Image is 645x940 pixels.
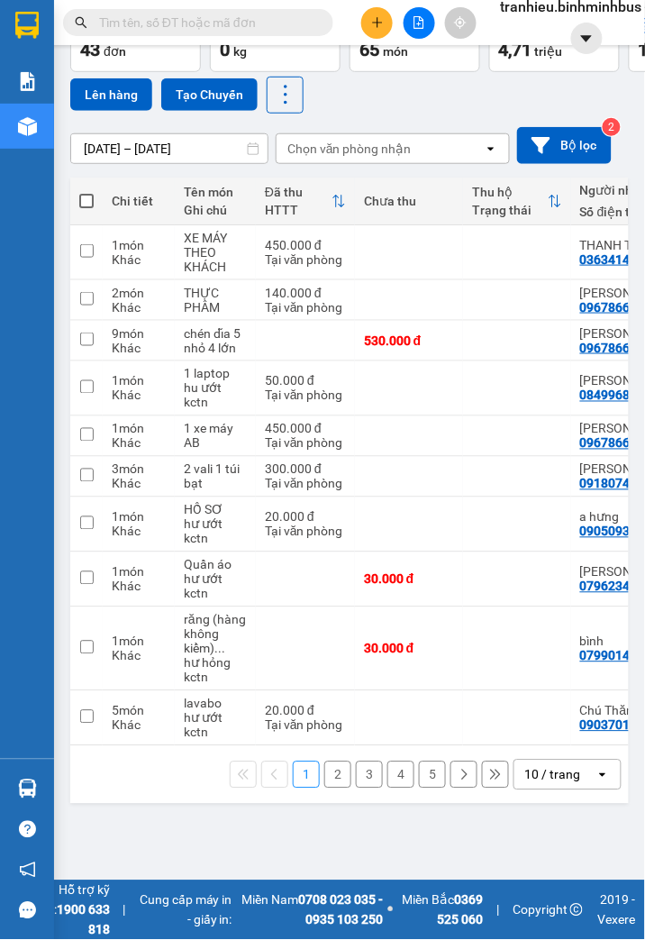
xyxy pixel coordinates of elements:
[265,436,346,451] div: Tại văn phòng
[265,252,346,267] div: Tại văn phòng
[112,238,166,252] div: 1 món
[184,462,247,491] div: 2 vali 1 túi bạt
[15,12,39,39] img: logo-vxr
[578,31,595,47] span: caret-down
[463,178,571,225] th: Toggle SortBy
[517,127,612,164] button: Bộ lọc
[287,140,412,158] div: Chọn văn phòng nhận
[112,326,166,341] div: 9 món
[214,642,225,656] span: ...
[265,300,346,315] div: Tại văn phòng
[123,900,126,920] span: |
[361,7,393,39] button: plus
[484,141,498,156] svg: open
[184,367,247,381] div: 1 laptop
[364,572,454,587] div: 30.000 đ
[265,374,346,388] div: 50.000 đ
[445,7,477,39] button: aim
[603,118,621,136] sup: 2
[397,890,483,930] span: Miền Bắc
[595,768,610,782] svg: open
[265,203,332,217] div: HTTT
[265,185,332,199] div: Đã thu
[472,203,548,217] div: Trạng thái
[387,762,414,789] button: 4
[525,766,581,784] div: 10 / trang
[112,525,166,539] div: Khác
[413,16,425,29] span: file-add
[265,422,346,436] div: 450.000 đ
[112,422,166,436] div: 1 món
[184,558,247,572] div: Quần áo
[184,381,247,410] div: hu ướt kctn
[112,194,166,208] div: Chi tiết
[112,649,166,663] div: Khác
[220,39,230,60] span: 0
[293,762,320,789] button: 1
[57,903,110,937] strong: 1900 633 818
[18,117,37,136] img: warehouse-icon
[499,39,532,60] span: 4,71
[383,44,408,59] span: món
[184,572,247,601] div: hư ướt kctn
[184,613,247,656] div: răng (hàng không kiểm) KCTN
[184,503,247,517] div: HỒ SƠ
[571,23,603,54] button: caret-down
[265,388,346,403] div: Tại văn phòng
[112,286,166,300] div: 2 món
[112,477,166,491] div: Khác
[256,178,355,225] th: Toggle SortBy
[265,286,346,300] div: 140.000 đ
[265,462,346,477] div: 300.000 đ
[112,580,166,594] div: Khác
[233,44,247,59] span: kg
[184,286,247,315] div: THỰC PHÂM
[80,39,100,60] span: 43
[104,44,126,59] span: đơn
[19,821,36,838] span: question-circle
[75,16,87,29] span: search
[404,7,435,39] button: file-add
[371,16,384,29] span: plus
[364,194,454,208] div: Chưa thu
[184,422,247,451] div: 1 xe máy AB
[265,704,346,718] div: 20.000 đ
[265,525,346,539] div: Tại văn phòng
[112,510,166,525] div: 1 món
[70,78,152,111] button: Lên hàng
[161,78,258,111] button: Tạo Chuyến
[265,238,346,252] div: 450.000 đ
[265,477,346,491] div: Tại văn phòng
[184,231,247,274] div: XE MÁY THEO KHÁCH
[19,862,36,879] span: notification
[140,890,232,930] span: Cung cấp máy in - giấy in:
[472,185,548,199] div: Thu hộ
[184,203,247,217] div: Ghi chú
[496,900,499,920] span: |
[184,517,247,546] div: hư ướt kctn
[265,718,346,733] div: Tại văn phòng
[570,904,583,917] span: copyright
[112,704,166,718] div: 5 món
[364,333,454,348] div: 530.000 đ
[184,711,247,740] div: hư ướt kctn
[364,642,454,656] div: 30.000 đ
[237,890,384,930] span: Miền Nam
[112,634,166,649] div: 1 món
[184,697,247,711] div: lavabo
[112,436,166,451] div: Khác
[324,762,351,789] button: 2
[298,893,383,927] strong: 0708 023 035 - 0935 103 250
[112,718,166,733] div: Khác
[454,16,467,29] span: aim
[112,462,166,477] div: 3 món
[112,374,166,388] div: 1 món
[112,341,166,355] div: Khác
[419,762,446,789] button: 5
[99,13,312,32] input: Tìm tên, số ĐT hoặc mã đơn
[112,300,166,315] div: Khác
[387,907,393,914] span: ⚪️
[112,388,166,403] div: Khác
[437,893,483,927] strong: 0369 525 060
[184,656,247,685] div: hư hỏng kctn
